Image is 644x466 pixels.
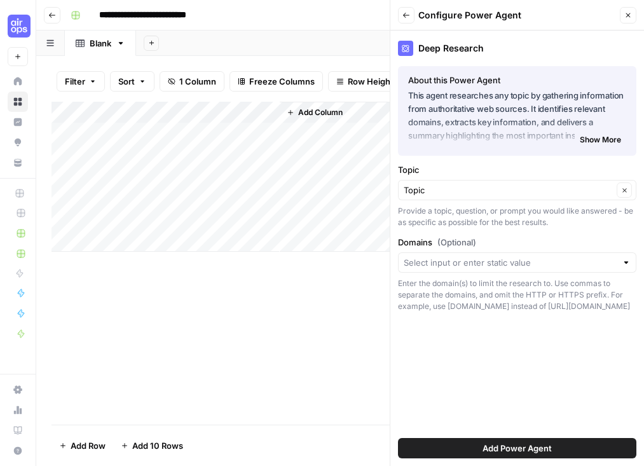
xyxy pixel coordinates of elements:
span: 1 Column [179,75,216,88]
span: Add Power Agent [483,442,552,455]
span: Row Height [348,75,394,88]
input: Select input or enter static value [404,256,617,269]
a: Blank [65,31,136,56]
button: Workspace: September Cohort [8,10,28,42]
label: Topic [398,163,636,176]
a: Learning Hub [8,420,28,441]
button: Sort [110,71,154,92]
span: Add Row [71,439,106,452]
a: Usage [8,400,28,420]
button: Add Row [51,435,113,456]
span: (Optional) [437,236,476,249]
div: About this Power Agent [408,74,626,86]
input: Topic [404,184,613,196]
a: Your Data [8,153,28,173]
div: Enter the domain(s) to limit the research to. Use commas to separate the domains, and omit the HT... [398,278,636,312]
p: This agent researches any topic by gathering information from authoritative web sources. It ident... [408,89,626,143]
button: 1 Column [160,71,224,92]
button: Filter [57,71,105,92]
label: Domains [398,236,636,249]
button: Freeze Columns [230,71,323,92]
span: Add 10 Rows [132,439,183,452]
div: Provide a topic, question, or prompt you would like answered - be as specific as possible for the... [398,205,636,228]
span: Add Column [298,107,343,118]
button: Add Column [282,104,348,121]
a: Home [8,71,28,92]
div: Deep Research [398,41,636,56]
img: September Cohort Logo [8,15,31,38]
a: Settings [8,380,28,400]
span: Freeze Columns [249,75,315,88]
button: Show More [575,132,626,148]
span: Sort [118,75,135,88]
button: Add 10 Rows [113,435,191,456]
button: Help + Support [8,441,28,461]
a: Opportunities [8,132,28,153]
button: Add Power Agent [398,438,636,458]
a: Browse [8,92,28,112]
div: Blank [90,37,111,50]
span: Filter [65,75,85,88]
button: Row Height [328,71,402,92]
a: Insights [8,112,28,132]
span: Show More [580,134,621,146]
